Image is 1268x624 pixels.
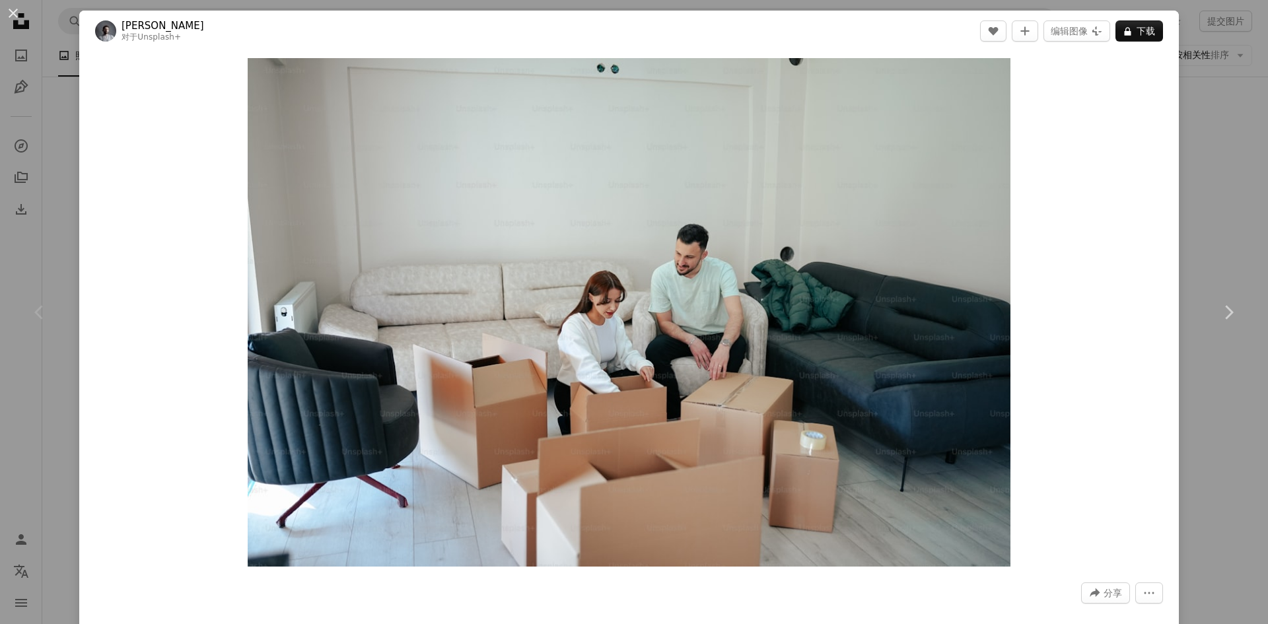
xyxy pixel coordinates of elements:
[248,58,1010,567] button: 放大此图像
[1051,26,1088,36] font: 编辑图像
[1043,20,1110,42] button: 编辑图像
[122,32,137,42] font: 对于
[1104,588,1122,598] font: 分享
[248,58,1010,567] img: 一男一女坐在沙发上，周围都是盒子
[1081,582,1130,604] button: 分享此图片
[122,19,204,32] a: [PERSON_NAME]
[137,32,181,42] a: Unsplash+
[95,20,116,42] img: 前往 Yunus Tuğ 的个人资料
[1135,582,1163,604] button: 更多操作
[122,20,204,32] font: [PERSON_NAME]
[1137,26,1155,36] font: 下载
[1115,20,1163,42] button: 下载
[1012,20,1038,42] button: 添加到收藏夹
[1189,249,1268,376] a: 下一个
[980,20,1006,42] button: 喜欢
